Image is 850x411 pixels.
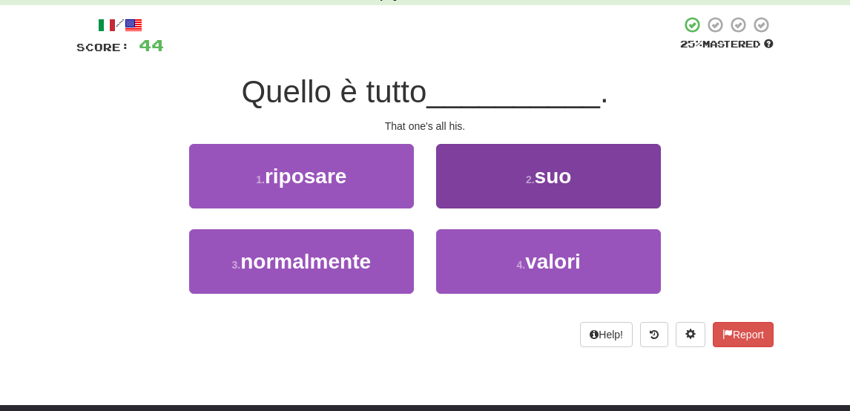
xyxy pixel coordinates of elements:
[525,250,581,273] span: valori
[426,74,600,109] span: __________
[76,41,130,53] span: Score:
[436,144,661,208] button: 2.suo
[436,229,661,294] button: 4.valori
[139,36,164,54] span: 44
[189,144,414,208] button: 1.riposare
[76,119,774,134] div: That one's all his.
[516,259,525,271] small: 4 .
[76,16,164,34] div: /
[640,322,668,347] button: Round history (alt+y)
[526,174,535,185] small: 2 .
[265,165,347,188] span: riposare
[713,322,774,347] button: Report
[580,322,633,347] button: Help!
[189,229,414,294] button: 3.normalmente
[240,250,371,273] span: normalmente
[600,74,609,109] span: .
[256,174,265,185] small: 1 .
[232,259,241,271] small: 3 .
[535,165,572,188] span: suo
[680,38,774,51] div: Mastered
[680,38,702,50] span: 25 %
[241,74,426,109] span: Quello è tutto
